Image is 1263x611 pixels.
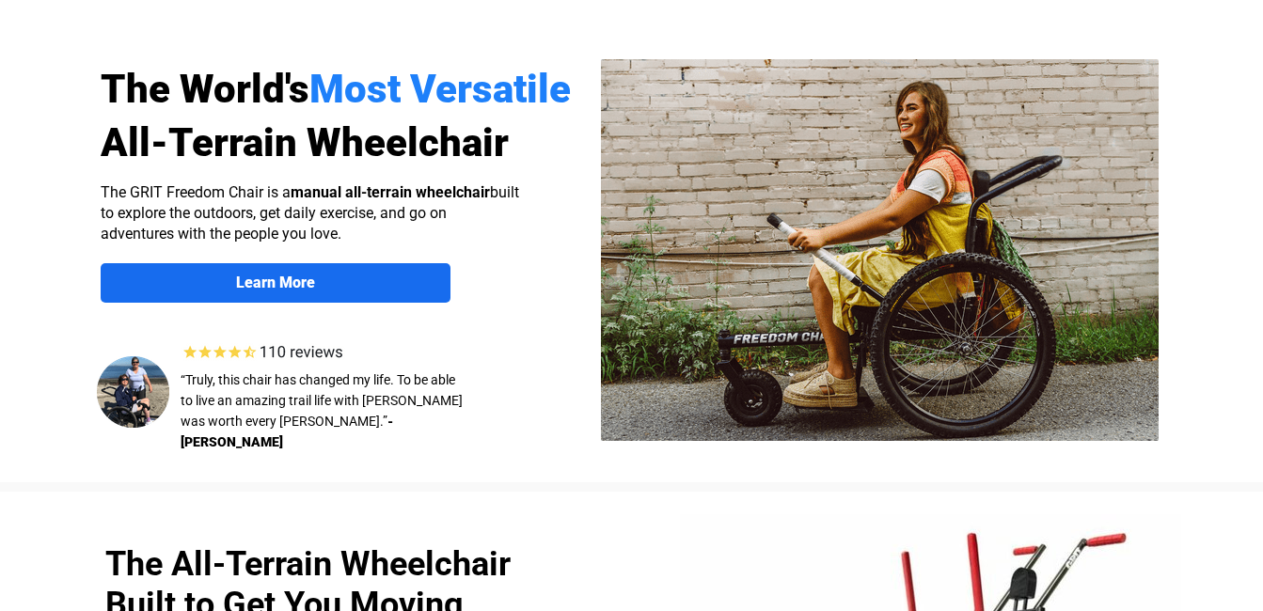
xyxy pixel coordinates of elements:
input: Get more information [67,454,229,490]
a: Learn More [101,263,450,303]
strong: Learn More [236,274,315,291]
span: The GRIT Freedom Chair is a built to explore the outdoors, get daily exercise, and go on adventur... [101,183,519,243]
span: The World's [101,66,309,112]
strong: manual all-terrain wheelchair [291,183,490,201]
span: All-Terrain Wheelchair [101,119,509,165]
span: Most Versatile [309,66,571,112]
span: “Truly, this chair has changed my life. To be able to live an amazing trail life with [PERSON_NAM... [181,372,463,429]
